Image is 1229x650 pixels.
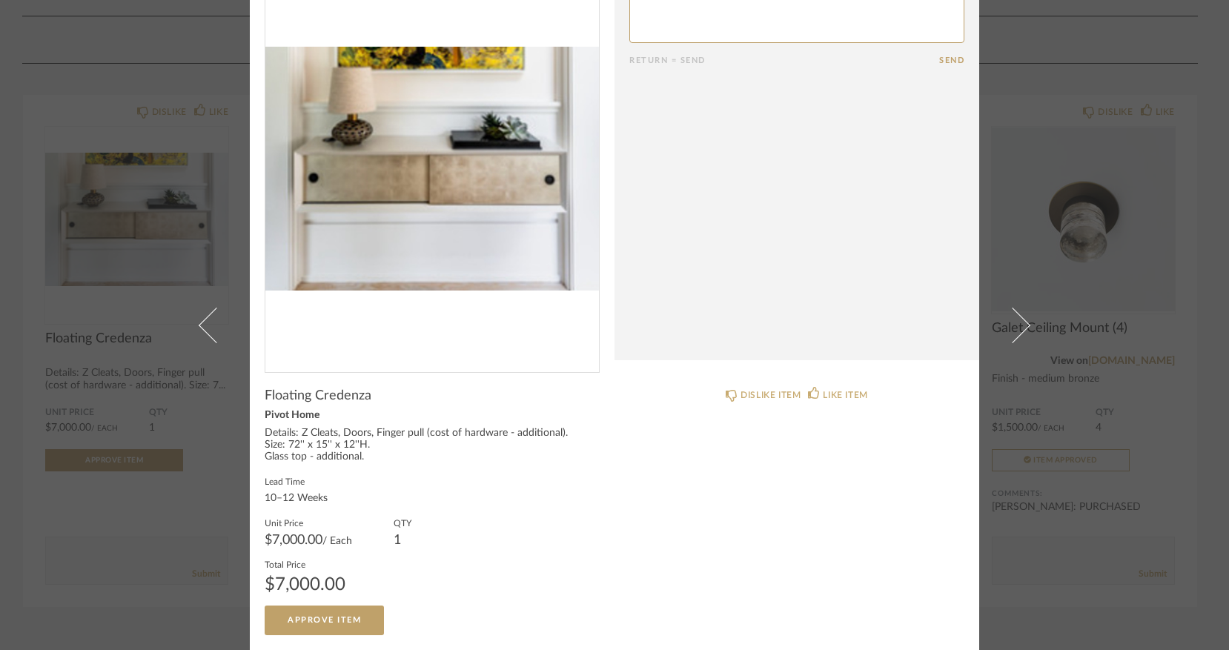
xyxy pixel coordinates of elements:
label: QTY [394,517,411,528]
div: 1 [394,534,411,546]
button: Send [939,56,964,65]
label: Total Price [265,558,345,570]
label: Lead Time [265,475,328,487]
button: Approve Item [265,606,384,635]
span: / Each [322,536,352,546]
span: Floating Credenza [265,388,371,404]
div: 10–12 Weeks [265,493,328,505]
div: Return = Send [629,56,939,65]
div: LIKE ITEM [823,388,867,402]
div: $7,000.00 [265,576,345,594]
div: Details: Z Cleats, Doors, Finger pull (cost of hardware - additional). Size: 72'' x 15'' x 12''H.... [265,428,600,463]
div: Pivot Home [265,410,600,422]
label: Unit Price [265,517,352,528]
div: DISLIKE ITEM [741,388,801,402]
span: Approve Item [288,616,361,624]
span: $7,000.00 [265,534,322,547]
